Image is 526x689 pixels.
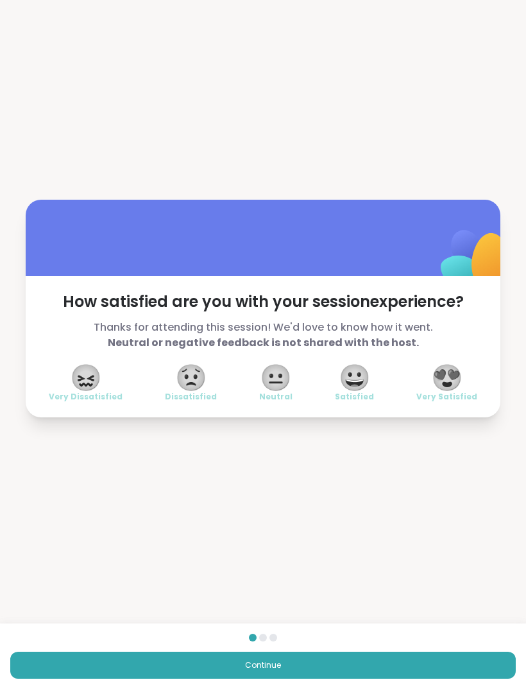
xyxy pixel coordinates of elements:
[335,392,374,402] span: Satisfied
[259,392,293,402] span: Neutral
[175,366,207,389] span: 😟
[108,335,419,350] b: Neutral or negative feedback is not shared with the host.
[416,392,477,402] span: Very Satisfied
[165,392,217,402] span: Dissatisfied
[339,366,371,389] span: 😀
[245,659,281,671] span: Continue
[10,652,516,679] button: Continue
[70,366,102,389] span: 😖
[431,366,463,389] span: 😍
[49,320,477,351] span: Thanks for attending this session! We'd love to know how it went.
[49,392,123,402] span: Very Dissatisfied
[260,366,292,389] span: 😐
[49,292,477,312] span: How satisfied are you with your session experience?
